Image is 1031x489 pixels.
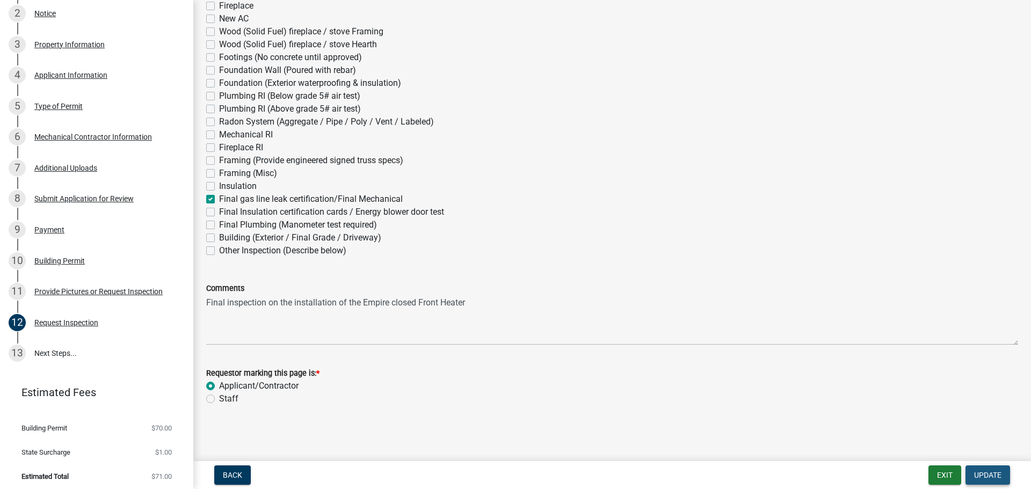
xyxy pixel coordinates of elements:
[155,449,172,456] span: $1.00
[9,159,26,177] div: 7
[219,218,377,231] label: Final Plumbing (Manometer test required)
[219,64,356,77] label: Foundation Wall (Poured with rebar)
[34,257,85,265] div: Building Permit
[9,128,26,145] div: 6
[34,164,97,172] div: Additional Uploads
[219,90,360,103] label: Plumbing RI (Below grade 5# air test)
[34,41,105,48] div: Property Information
[219,167,277,180] label: Framing (Misc)
[219,206,444,218] label: Final Insulation certification cards / Energy blower door test
[34,133,152,141] div: Mechanical Contractor Information
[219,103,361,115] label: Plumbing RI (Above grade 5# air test)
[9,345,26,362] div: 13
[151,425,172,432] span: $70.00
[34,103,83,110] div: Type of Permit
[21,449,70,456] span: State Surcharge
[219,193,403,206] label: Final gas line leak certification/Final Mechanical
[219,25,383,38] label: Wood (Solid Fuel) fireplace / stove Framing
[206,370,320,377] label: Requestor marking this page is:
[214,465,251,485] button: Back
[219,141,263,154] label: Fireplace RI
[223,471,242,479] span: Back
[219,180,257,193] label: Insulation
[219,379,299,392] label: Applicant/Contractor
[9,5,26,22] div: 2
[219,231,381,244] label: Building (Exterior / Final Grade / Driveway)
[21,473,69,480] span: Estimated Total
[219,115,434,128] label: Radon System (Aggregate / Pipe / Poly / Vent / Labeled)
[9,190,26,207] div: 8
[974,471,1001,479] span: Update
[34,319,98,326] div: Request Inspection
[928,465,961,485] button: Exit
[965,465,1010,485] button: Update
[9,221,26,238] div: 9
[34,226,64,233] div: Payment
[219,244,346,257] label: Other Inspection (Describe below)
[151,473,172,480] span: $71.00
[34,195,134,202] div: Submit Application for Review
[34,71,107,79] div: Applicant Information
[219,51,362,64] label: Footings (No concrete until approved)
[34,288,163,295] div: Provide Pictures or Request Inspection
[9,283,26,300] div: 11
[34,10,56,17] div: Notice
[206,285,244,293] label: Comments
[9,67,26,84] div: 4
[219,128,273,141] label: Mechanical RI
[9,98,26,115] div: 5
[219,154,403,167] label: Framing (Provide engineered signed truss specs)
[9,252,26,269] div: 10
[219,392,238,405] label: Staff
[219,77,401,90] label: Foundation (Exterior waterproofing & insulation)
[9,382,176,403] a: Estimated Fees
[219,12,249,25] label: New AC
[9,36,26,53] div: 3
[219,38,377,51] label: Wood (Solid Fuel) fireplace / stove Hearth
[9,314,26,331] div: 12
[21,425,67,432] span: Building Permit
